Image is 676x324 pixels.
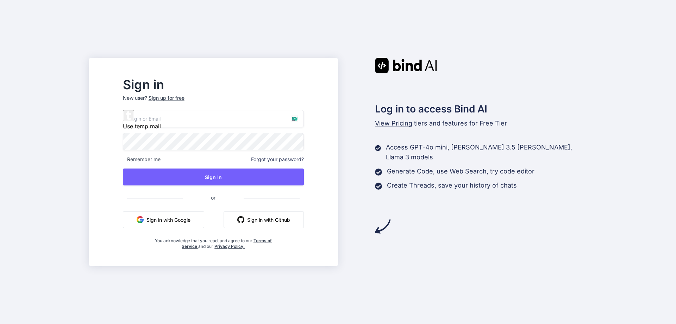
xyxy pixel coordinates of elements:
p: New user? [123,94,304,110]
img: arrow [375,219,390,234]
a: Terms of Service [182,238,272,249]
p: Access GPT-4o mini, [PERSON_NAME] 3.5 [PERSON_NAME], Llama 3 models [386,142,587,162]
input: Login or Email [123,110,304,127]
p: tiers and features for Free Tier [375,118,588,128]
button: Sign In [123,169,304,185]
button: Sign in with Github [224,211,304,228]
span: Remember me [123,156,161,163]
span: View Pricing [375,120,412,127]
span: Forgot your password? [251,156,304,163]
h2: Log in to access Bind AI [375,102,588,116]
p: Generate Code, use Web Search, try code editor [387,166,534,176]
span: or [183,189,244,206]
p: Create Threads, save your history of chats [387,181,517,190]
a: Privacy Policy. [214,244,245,249]
div: Sign up for free [149,94,184,102]
button: Sign in with Google [123,211,204,228]
img: google [137,216,144,223]
div: You acknowledge that you read, and agree to our and our [153,234,274,249]
img: Bind AI logo [375,58,437,73]
h2: Sign in [123,79,304,90]
img: github [237,216,244,223]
